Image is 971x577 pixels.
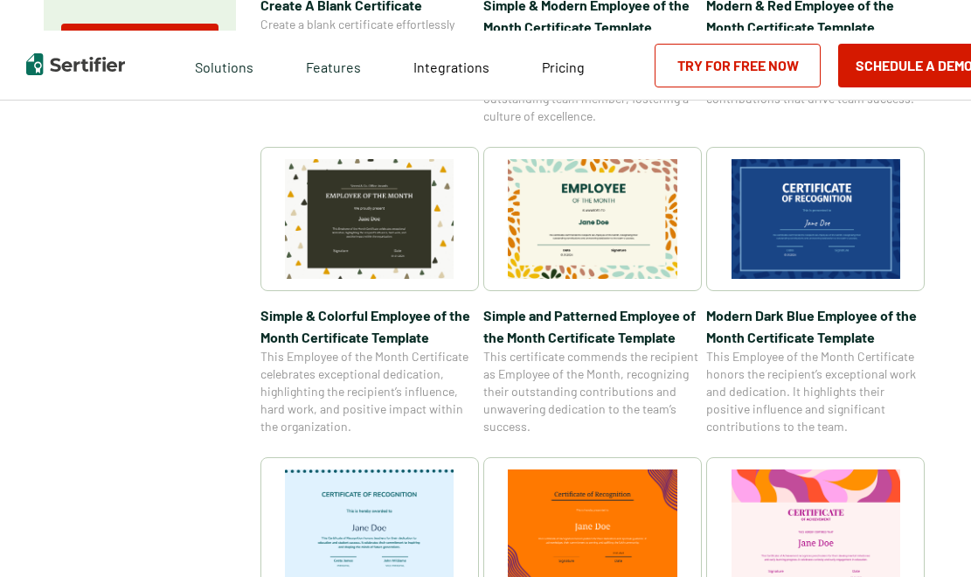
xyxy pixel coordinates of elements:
img: Simple and Patterned Employee of the Month Certificate Template [508,159,677,279]
a: Simple & Colorful Employee of the Month Certificate TemplateSimple & Colorful Employee of the Mon... [260,147,479,435]
span: Solutions [195,54,253,76]
span: Modern Dark Blue Employee of the Month Certificate Template [706,304,925,348]
img: Modern Dark Blue Employee of the Month Certificate Template [732,159,901,279]
a: Try for Free Now [655,44,821,87]
span: Create a blank certificate effortlessly using Sertifier’s professional tools. [260,16,479,51]
a: Try for Free Now [61,24,218,67]
a: Modern Dark Blue Employee of the Month Certificate TemplateModern Dark Blue Employee of the Month... [706,147,925,435]
span: Features [306,54,361,76]
a: Pricing [542,54,585,76]
img: Sertifier | Digital Credentialing Platform [26,53,125,75]
a: Simple and Patterned Employee of the Month Certificate TemplateSimple and Patterned Employee of t... [483,147,702,435]
span: Simple and Patterned Employee of the Month Certificate Template [483,304,702,348]
a: Integrations [413,54,489,76]
span: This Employee of the Month Certificate honors the recipient’s exceptional work and dedication. It... [706,348,925,435]
span: Integrations [413,59,489,75]
span: Simple & Colorful Employee of the Month Certificate Template [260,304,479,348]
span: Pricing [542,59,585,75]
span: This certificate commends the recipient as Employee of the Month, recognizing their outstanding c... [483,348,702,435]
img: Simple & Colorful Employee of the Month Certificate Template [285,159,454,279]
span: This Employee of the Month Certificate celebrates exceptional dedication, highlighting the recipi... [260,348,479,435]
